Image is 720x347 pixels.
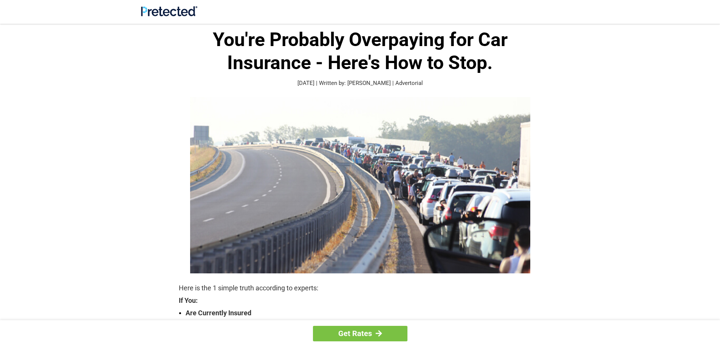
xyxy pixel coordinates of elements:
a: Site Logo [141,11,197,18]
p: [DATE] | Written by: [PERSON_NAME] | Advertorial [179,79,542,88]
strong: Are Over The Age Of [DEMOGRAPHIC_DATA] [186,318,542,329]
h1: You're Probably Overpaying for Car Insurance - Here's How to Stop. [179,28,542,74]
img: Site Logo [141,6,197,16]
strong: Are Currently Insured [186,308,542,318]
a: Get Rates [313,326,407,341]
strong: If You: [179,297,542,304]
p: Here is the 1 simple truth according to experts: [179,283,542,293]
